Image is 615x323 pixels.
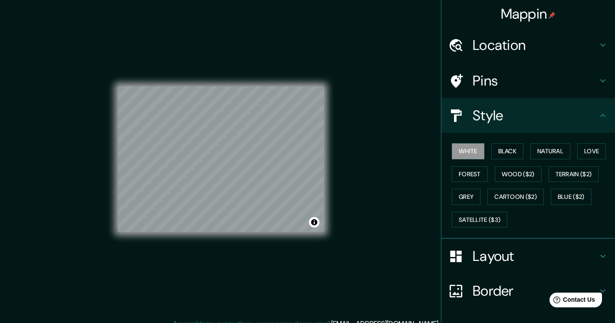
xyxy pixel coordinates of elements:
div: Pins [441,63,615,98]
button: White [452,143,484,159]
button: Black [491,143,524,159]
img: pin-icon.png [549,12,556,19]
button: Natural [530,143,570,159]
button: Satellite ($3) [452,212,507,228]
div: Border [441,274,615,308]
h4: Border [473,282,598,300]
div: Location [441,28,615,63]
div: Style [441,98,615,133]
button: Terrain ($2) [549,166,599,182]
button: Toggle attribution [309,217,319,227]
button: Love [577,143,606,159]
button: Wood ($2) [495,166,542,182]
h4: Mappin [501,5,556,23]
h4: Location [473,36,598,54]
button: Blue ($2) [551,189,592,205]
iframe: Help widget launcher [538,289,605,313]
button: Forest [452,166,488,182]
button: Cartoon ($2) [487,189,544,205]
h4: Pins [473,72,598,89]
button: Grey [452,189,480,205]
h4: Style [473,107,598,124]
h4: Layout [473,247,598,265]
div: Layout [441,239,615,274]
canvas: Map [118,86,324,232]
